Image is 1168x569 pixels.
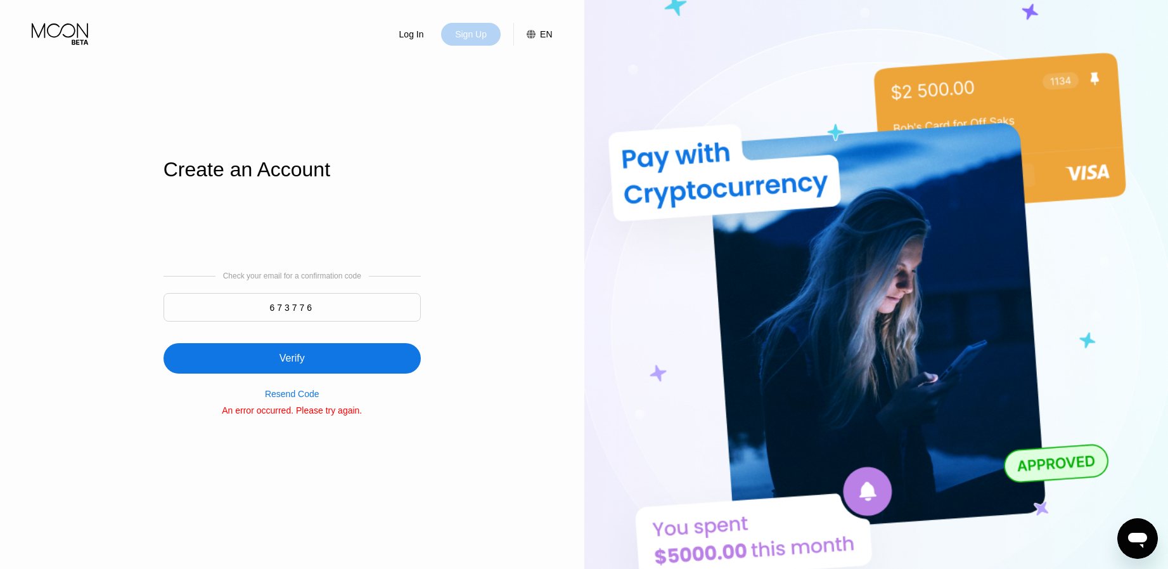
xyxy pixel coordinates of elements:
[540,29,552,39] div: EN
[454,28,488,41] div: Sign Up
[441,23,501,46] div: Sign Up
[513,23,552,46] div: EN
[164,328,421,374] div: Verify
[398,28,425,41] div: Log In
[223,271,361,280] div: Check your email for a confirmation code
[164,293,421,322] input: 000000
[164,158,421,181] div: Create an Account
[1117,518,1158,559] iframe: Button to launch messaging window
[265,389,319,399] div: Resend Code
[382,23,441,46] div: Log In
[265,374,319,399] div: Resend Code
[279,352,305,365] div: Verify
[164,405,421,415] div: An error occurred. Please try again.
